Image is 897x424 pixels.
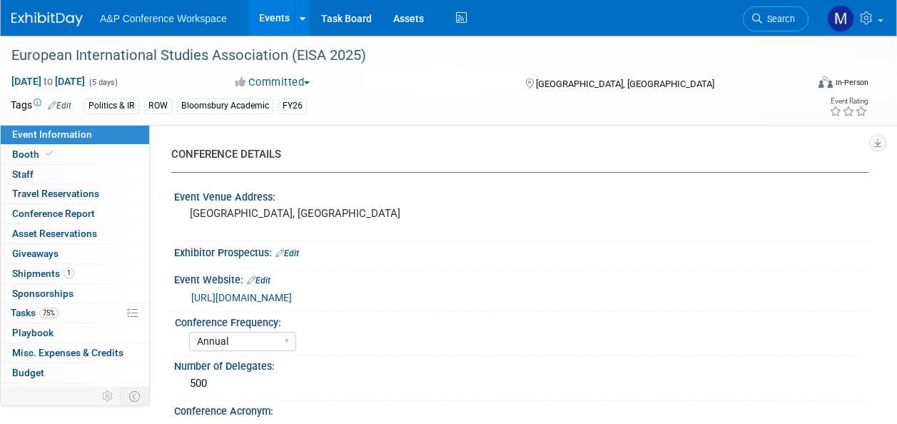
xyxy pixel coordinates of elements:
img: Format-Inperson.png [819,76,833,88]
div: ROW [144,99,172,113]
span: Playbook [12,327,54,338]
a: ROI, Objectives & ROO [1,383,149,403]
a: Budget [1,363,149,383]
div: Politics & IR [84,99,139,113]
span: Booth [12,148,56,160]
span: Sponsorships [12,288,74,299]
span: Asset Reservations [12,228,97,239]
span: ROI, Objectives & ROO [12,387,108,398]
a: Staff [1,165,149,184]
a: Edit [247,276,270,286]
div: Number of Delegates: [174,355,868,373]
a: Travel Reservations [1,184,149,203]
a: Shipments1 [1,264,149,283]
div: Exhibitor Prospectus: [174,242,868,261]
div: FY26 [278,99,307,113]
span: Misc. Expenses & Credits [12,347,123,358]
img: ExhibitDay [11,12,83,26]
a: Edit [275,248,299,258]
div: Event Venue Address: [174,186,868,204]
td: Toggle Event Tabs [121,387,150,405]
button: Committed [230,75,315,90]
div: Event Format [744,74,868,96]
div: Event Website: [174,269,868,288]
a: Playbook [1,323,149,343]
div: Event Rating [829,98,868,105]
span: Shipments [12,268,74,279]
span: 1 [64,268,74,278]
a: Event Information [1,125,149,144]
div: In-Person [835,77,868,88]
a: Edit [48,101,71,111]
td: Personalize Event Tab Strip [96,387,121,405]
td: Tags [11,98,71,114]
i: Booth reservation complete [46,150,53,158]
span: [DATE] [DATE] [11,75,86,88]
span: Staff [12,168,34,180]
div: CONFERENCE DETAILS [171,147,858,162]
span: 75% [39,308,59,318]
a: Sponsorships [1,284,149,303]
a: [URL][DOMAIN_NAME] [191,292,292,303]
a: Search [743,6,809,31]
pre: [GEOGRAPHIC_DATA], [GEOGRAPHIC_DATA] [190,207,447,220]
span: Event Information [12,128,92,140]
div: Conference Acronym: [174,400,868,418]
span: Travel Reservations [12,188,99,199]
span: Conference Report [12,208,95,219]
div: Bloomsbury Academic [177,99,273,113]
div: European International Studies Association (EISA 2025) [6,43,795,69]
span: Search [762,14,795,24]
a: Misc. Expenses & Credits [1,343,149,363]
span: Budget [12,367,44,378]
span: [GEOGRAPHIC_DATA], [GEOGRAPHIC_DATA] [536,79,714,89]
img: Matt Hambridge [827,5,854,32]
span: to [41,76,55,87]
span: Tasks [11,307,59,318]
span: A&P Conference Workspace [100,13,227,24]
a: Conference Report [1,204,149,223]
a: Asset Reservations [1,224,149,243]
span: (5 days) [88,78,118,87]
span: Giveaways [12,248,59,259]
div: 500 [185,373,858,395]
div: Conference Frequency: [175,312,862,330]
a: Giveaways [1,244,149,263]
a: Booth [1,145,149,164]
a: Tasks75% [1,303,149,323]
